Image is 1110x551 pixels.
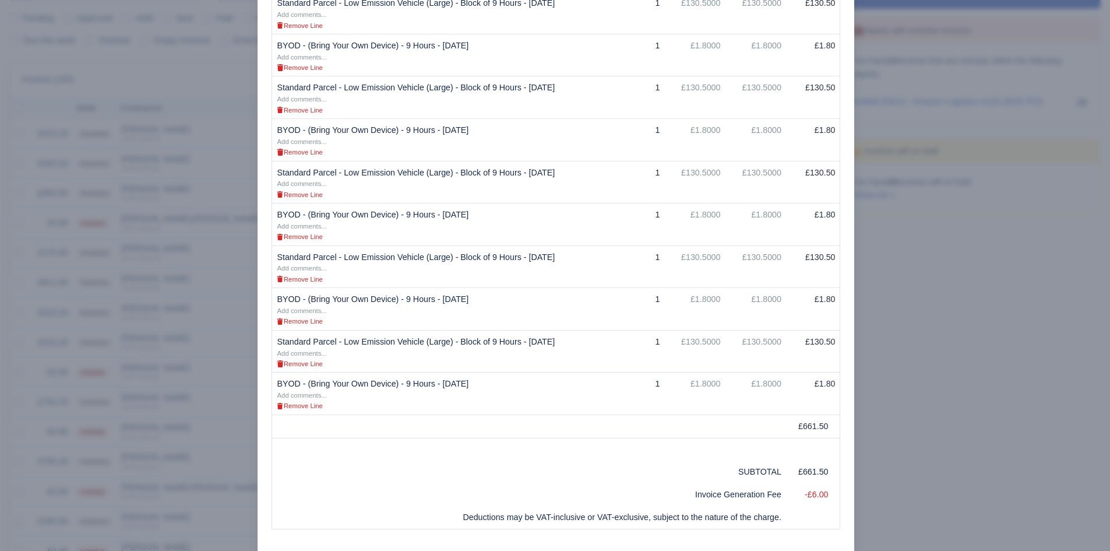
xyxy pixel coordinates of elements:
a: Remove Line [277,274,322,283]
small: Remove Line [277,22,322,29]
td: 1 [607,34,664,76]
td: £130.5000 [664,330,725,373]
iframe: Chat Widget [900,416,1110,551]
td: £130.5000 [725,161,786,203]
a: Add comments... [277,94,326,103]
a: Add comments... [277,52,326,61]
small: Remove Line [277,276,322,283]
a: Remove Line [277,20,322,30]
small: Remove Line [277,64,322,71]
td: £1.8000 [725,34,786,76]
small: Remove Line [277,318,322,325]
a: Remove Line [277,147,322,156]
td: BYOD - (Bring Your Own Device) - 9 Hours - [DATE] [272,119,607,162]
small: Add comments... [277,265,326,272]
td: 1 [607,330,664,373]
td: £1.8000 [725,203,786,246]
a: Remove Line [277,105,322,114]
td: 1 [607,119,664,162]
small: Add comments... [277,138,326,145]
td: £130.50 [786,161,840,203]
td: £130.50 [786,245,840,288]
td: 1 [607,203,664,246]
td: 1 [607,245,664,288]
small: Remove Line [277,107,322,114]
a: Remove Line [277,316,322,325]
td: BYOD - (Bring Your Own Device) - 9 Hours - [DATE] [272,203,607,246]
a: Add comments... [277,178,326,188]
td: £130.5000 [725,330,786,373]
td: BYOD - (Bring Your Own Device) - 9 Hours - [DATE] [272,373,607,415]
td: £130.50 [786,330,840,373]
td: £130.5000 [725,76,786,119]
td: £1.8000 [725,119,786,162]
small: Add comments... [277,11,326,18]
td: £130.5000 [664,76,725,119]
td: £1.8000 [664,119,725,162]
a: Add comments... [277,306,326,315]
td: £1.80 [786,203,840,246]
a: Add comments... [277,390,326,399]
td: Standard Parcel - Low Emission Vehicle (Large) - Block of 9 Hours - [DATE] [272,76,607,119]
td: 1 [607,288,664,331]
a: Remove Line [277,231,322,241]
small: Remove Line [277,191,322,198]
a: Remove Line [277,401,322,410]
td: SUBTOTAL [725,461,786,483]
td: £661.50 [786,461,840,483]
small: Add comments... [277,180,326,187]
small: Add comments... [277,54,326,61]
small: Add comments... [277,307,326,314]
td: BYOD - (Bring Your Own Device) - 9 Hours - [DATE] [272,288,607,331]
small: Add comments... [277,392,326,399]
small: Add comments... [277,96,326,103]
td: Standard Parcel - Low Emission Vehicle (Large) - Block of 9 Hours - [DATE] [272,330,607,373]
small: Add comments... [277,350,326,357]
a: Remove Line [277,62,322,72]
td: £1.80 [786,373,840,415]
td: 1 [607,161,664,203]
td: -£6.00 [786,483,840,506]
td: £130.50 [786,76,840,119]
a: Add comments... [277,9,326,19]
td: £1.8000 [664,373,725,415]
small: Remove Line [277,149,322,156]
td: £1.8000 [664,203,725,246]
td: 1 [607,76,664,119]
td: Deductions may be VAT-inclusive or VAT-exclusive, subject to the nature of the charge. [272,506,786,529]
td: £1.80 [786,119,840,162]
a: Add comments... [277,263,326,272]
td: £1.80 [786,288,840,331]
td: £661.50 [786,415,840,438]
small: Remove Line [277,233,322,240]
td: £1.8000 [664,288,725,331]
small: Add comments... [277,223,326,230]
small: Remove Line [277,402,322,409]
a: Add comments... [277,348,326,357]
td: £130.5000 [664,245,725,288]
td: £1.8000 [725,373,786,415]
a: Remove Line [277,359,322,368]
td: £1.8000 [664,34,725,76]
td: £1.8000 [725,288,786,331]
td: £1.80 [786,34,840,76]
td: £130.5000 [664,161,725,203]
td: 1 [607,373,664,415]
td: Standard Parcel - Low Emission Vehicle (Large) - Block of 9 Hours - [DATE] [272,245,607,288]
a: Remove Line [277,189,322,199]
td: Invoice Generation Fee [272,483,786,506]
td: BYOD - (Bring Your Own Device) - 9 Hours - [DATE] [272,34,607,76]
td: Standard Parcel - Low Emission Vehicle (Large) - Block of 9 Hours - [DATE] [272,161,607,203]
a: Add comments... [277,136,326,146]
td: £130.5000 [725,245,786,288]
a: Add comments... [277,221,326,230]
small: Remove Line [277,360,322,367]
